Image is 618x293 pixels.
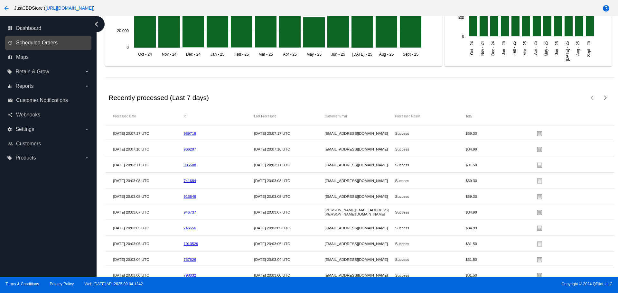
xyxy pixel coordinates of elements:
[113,114,183,118] mat-header-cell: Processed Date
[8,139,89,149] a: people_outline Customers
[186,52,201,57] text: Dec - 24
[183,147,196,151] a: 966207
[16,112,40,118] span: Webhooks
[457,16,464,20] text: 500
[254,193,324,200] mat-cell: [DATE] 20:03:08 UTC
[324,206,395,218] mat-cell: [PERSON_NAME][EMAIL_ADDRESS][PERSON_NAME][DOMAIN_NAME]
[16,97,68,103] span: Customer Notifications
[254,271,324,279] mat-cell: [DATE] 20:03:00 UTC
[8,141,13,146] i: people_outline
[395,226,409,230] span: Success
[259,52,273,57] text: Mar - 25
[183,114,254,118] mat-header-cell: Id
[324,130,395,137] mat-cell: [EMAIL_ADDRESS][DOMAIN_NAME]
[395,194,409,198] span: Success
[466,271,536,279] mat-cell: $31.50
[324,193,395,200] mat-cell: [EMAIL_ADDRESS][DOMAIN_NAME]
[324,177,395,184] mat-cell: [EMAIL_ADDRESS][DOMAIN_NAME]
[536,144,544,154] mat-icon: list_alt
[84,127,89,132] i: arrow_drop_down
[462,34,464,39] text: 0
[324,161,395,169] mat-cell: [EMAIL_ADDRESS][DOMAIN_NAME]
[536,270,544,280] mat-icon: list_alt
[324,256,395,263] mat-cell: [EMAIL_ADDRESS][DOMAIN_NAME]
[8,112,13,117] i: share
[536,207,544,217] mat-icon: list_alt
[307,52,322,57] text: May - 25
[5,282,39,286] a: Terms & Conditions
[576,41,580,56] text: Aug - 25
[395,257,409,261] span: Success
[113,161,183,169] mat-cell: [DATE] 20:03:11 UTC
[395,131,409,135] span: Success
[113,145,183,153] mat-cell: [DATE] 20:07:16 UTC
[254,130,324,137] mat-cell: [DATE] 20:07:17 UTC
[536,128,544,138] mat-icon: list_alt
[8,98,13,103] i: email
[113,130,183,137] mat-cell: [DATE] 20:07:17 UTC
[8,38,89,48] a: update Scheduled Orders
[466,130,536,137] mat-cell: $69.30
[16,54,29,60] span: Maps
[108,94,209,102] h2: Recently processed (Last 7 days)
[16,141,41,147] span: Customers
[113,193,183,200] mat-cell: [DATE] 20:03:08 UTC
[466,145,536,153] mat-cell: $34.99
[113,224,183,232] mat-cell: [DATE] 20:03:05 UTC
[536,176,544,186] mat-icon: list_alt
[7,84,12,89] i: equalizer
[8,26,13,31] i: dashboard
[536,191,544,201] mat-icon: list_alt
[183,226,196,230] a: 746556
[183,179,196,183] a: 741684
[127,45,129,50] text: 0
[536,239,544,249] mat-icon: list_alt
[512,41,516,56] text: Feb - 25
[113,240,183,247] mat-cell: [DATE] 20:03:05 UTC
[536,223,544,233] mat-icon: list_alt
[183,273,196,277] a: 798032
[466,256,536,263] mat-cell: $31.50
[8,23,89,33] a: dashboard Dashboard
[466,177,536,184] mat-cell: $69.30
[50,282,74,286] a: Privacy Policy
[85,282,143,286] a: Web:[DATE] API:2025.09.04.1242
[586,91,599,104] button: Previous page
[254,145,324,153] mat-cell: [DATE] 20:07:16 UTC
[15,83,33,89] span: Reports
[8,52,89,62] a: map Maps
[7,69,12,74] i: local_offer
[183,210,196,214] a: 946737
[183,257,196,261] a: 767626
[395,210,409,214] span: Success
[283,52,297,57] text: Apr - 25
[91,19,102,29] i: chevron_left
[599,91,612,104] button: Next page
[254,114,324,118] mat-header-cell: Last Processed
[84,69,89,74] i: arrow_drop_down
[379,52,394,57] text: Aug - 25
[162,52,177,57] text: Nov - 24
[466,114,536,118] mat-header-cell: Total
[554,41,559,55] text: Jun - 25
[395,114,465,118] mat-header-cell: Processed Result
[466,240,536,247] mat-cell: $31.50
[45,5,93,11] a: [URL][DOMAIN_NAME]
[324,240,395,247] mat-cell: [EMAIL_ADDRESS][DOMAIN_NAME]
[403,52,419,57] text: Sept - 25
[466,193,536,200] mat-cell: $69.30
[113,271,183,279] mat-cell: [DATE] 20:03:00 UTC
[586,41,591,57] text: Sept - 25
[314,282,613,286] span: Copyright © 2024 QPilot, LLC
[15,155,36,161] span: Products
[324,224,395,232] mat-cell: [EMAIL_ADDRESS][DOMAIN_NAME]
[8,55,13,60] i: map
[536,160,544,170] mat-icon: list_alt
[7,127,12,132] i: settings
[113,208,183,216] mat-cell: [DATE] 20:03:07 UTC
[254,256,324,263] mat-cell: [DATE] 20:03:04 UTC
[113,177,183,184] mat-cell: [DATE] 20:03:08 UTC
[522,41,527,56] text: Mar - 25
[183,194,196,198] a: 913646
[469,41,474,55] text: Oct - 24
